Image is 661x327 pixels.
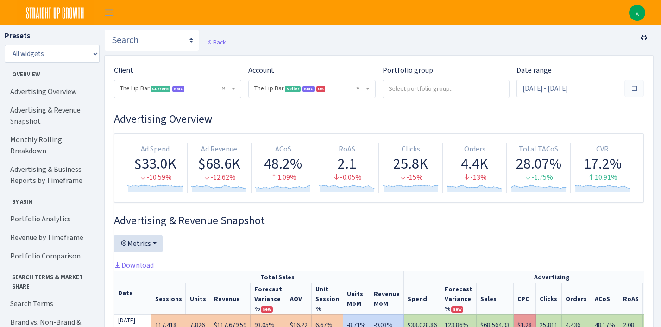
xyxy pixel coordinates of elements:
span: Overview [5,66,97,79]
th: RoAS [619,283,643,314]
a: Advertising Overview [5,82,97,101]
div: $33.0K [127,155,183,172]
div: 10.91% [574,172,630,183]
th: Spend [404,283,441,314]
a: Portfolio Comparison [5,247,97,265]
div: -15% [383,172,439,183]
span: The Lip Bar <span class="badge badge-success">Seller</span><span class="badge badge-primary" data... [254,84,364,93]
th: Sales [477,283,514,314]
span: Current [151,86,170,92]
a: Download [114,260,154,270]
div: 1.09% [255,172,311,183]
div: Ad Spend [127,144,183,155]
div: CVR [574,144,630,155]
span: new [261,306,273,313]
th: Sessions [151,283,186,314]
label: Date range [516,65,552,76]
div: Orders [447,144,503,155]
th: Revenue [210,283,251,314]
div: 17.2% [574,155,630,172]
button: Metrics [114,235,163,252]
a: Revenue by Timeframe [5,228,97,247]
label: Client [114,65,133,76]
label: Presets [5,30,30,41]
div: -13% [447,172,503,183]
span: AMC [172,86,184,92]
th: Clicks [536,283,562,314]
div: -12.62% [191,172,247,183]
a: Monthly Rolling Breakdown [5,131,97,160]
th: Spend Forecast Variance % [441,283,477,314]
a: Advertising & Business Reports by Timeframe [5,160,97,190]
span: AMC [302,86,315,92]
a: g [629,5,645,21]
h3: Widget #1 [114,113,644,126]
div: 25.8K [383,155,439,172]
h3: Widget #2 [114,214,644,227]
span: Seller [285,86,301,92]
div: Clicks [383,144,439,155]
div: 48.2% [255,155,311,172]
th: Unit Session % [312,283,343,314]
div: -10.59% [127,172,183,183]
th: AOV [286,283,312,314]
div: RoAS [319,144,375,155]
span: US [316,86,325,92]
div: $68.6K [191,155,247,172]
label: Portfolio group [383,65,433,76]
input: Select portfolio group... [383,80,510,97]
th: Total Sales [151,271,404,283]
span: The Lip Bar <span class="badge badge-success">Current</span><span class="badge badge-primary">AMC... [120,84,230,93]
span: Search Terms & Market Share [5,269,97,290]
div: 28.07% [510,155,567,172]
a: Advertising & Revenue Snapshot [5,101,97,131]
span: By ASIN [5,194,97,206]
div: Ad Revenue [191,144,247,155]
div: -1.75% [510,172,567,183]
label: Account [248,65,274,76]
th: Orders [562,283,591,314]
div: -0.05% [319,172,375,183]
th: Revenue MoM [370,283,404,314]
span: Remove all items [356,84,359,93]
th: Units MoM [343,283,370,314]
a: Search Terms [5,295,97,313]
div: Total TACoS [510,144,567,155]
span: new [451,306,463,313]
th: Units [186,283,210,314]
th: CPC [514,283,536,314]
a: Back [207,38,226,46]
th: Date [114,271,151,314]
img: gina [629,5,645,21]
div: 2.1 [319,155,375,172]
div: 4.4K [447,155,503,172]
a: Portfolio Analytics [5,210,97,228]
th: Revenue Forecast Variance % [251,283,286,314]
span: The Lip Bar <span class="badge badge-success">Current</span><span class="badge badge-primary">AMC... [114,80,241,98]
span: The Lip Bar <span class="badge badge-success">Seller</span><span class="badge badge-primary" data... [249,80,375,98]
span: Remove all items [222,84,225,93]
div: ACoS [255,144,311,155]
th: ACoS [591,283,619,314]
button: Toggle navigation [98,5,121,20]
